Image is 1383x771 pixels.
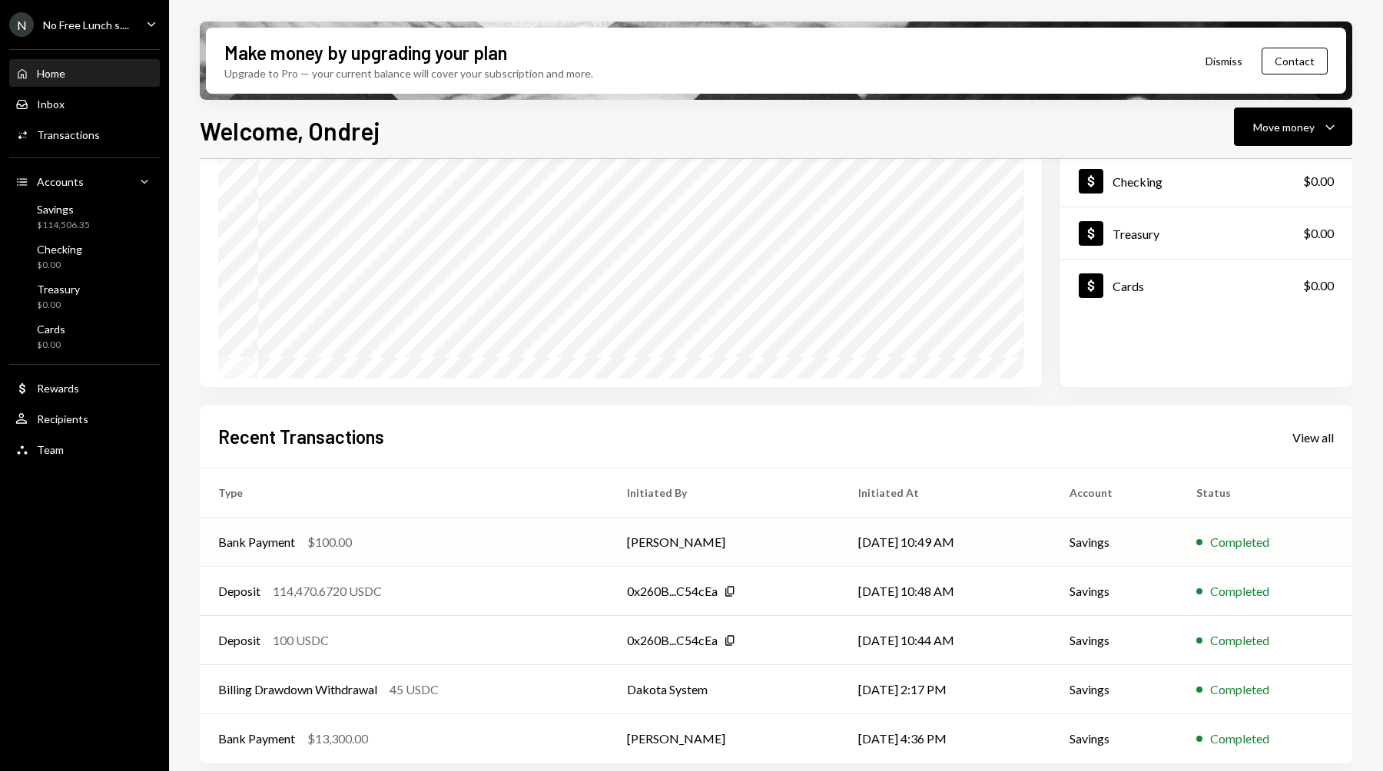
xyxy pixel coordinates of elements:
th: Type [200,468,609,518]
th: Initiated At [840,468,1051,518]
div: $114,506.35 [37,219,90,232]
div: Rewards [37,382,79,395]
button: Dismiss [1186,43,1262,79]
a: Checking$0.00 [1060,155,1352,207]
div: Accounts [37,175,84,188]
div: Move money [1253,119,1315,135]
a: Cards$0.00 [1060,260,1352,311]
div: $13,300.00 [307,730,368,748]
div: $0.00 [37,259,82,272]
div: Completed [1210,582,1269,601]
a: Home [9,59,160,87]
a: Inbox [9,90,160,117]
div: Treasury [1113,227,1159,241]
div: Checking [1113,174,1162,189]
td: [DATE] 10:49 AM [840,518,1051,567]
div: Treasury [37,283,80,296]
div: Completed [1210,730,1269,748]
td: Dakota System [609,665,841,714]
h1: Welcome, Ondrej [200,115,380,146]
div: 45 USDC [390,680,439,699]
div: 114,470.6720 USDC [273,582,382,601]
div: Savings [37,203,90,216]
div: $0.00 [1303,276,1334,295]
div: Transactions [37,128,100,141]
div: Upgrade to Pro — your current balance will cover your subscription and more. [224,65,593,81]
div: Team [37,443,64,456]
div: Bank Payment [218,730,295,748]
a: Cards$0.00 [9,318,160,355]
div: Inbox [37,98,65,111]
a: Treasury$0.00 [9,278,160,315]
div: Checking [37,243,82,256]
td: [DATE] 2:17 PM [840,665,1051,714]
a: Transactions [9,121,160,148]
td: [DATE] 10:48 AM [840,567,1051,616]
button: Contact [1262,48,1328,74]
div: $0.00 [1303,172,1334,190]
div: 100 USDC [273,631,329,650]
div: Make money by upgrading your plan [224,40,507,65]
td: Savings [1051,567,1178,616]
a: Accounts [9,167,160,195]
div: N [9,12,34,37]
div: No Free Lunch s.... [43,18,129,31]
div: 0x260B...C54cEa [627,582,718,601]
th: Status [1178,468,1352,518]
div: $0.00 [37,339,65,352]
td: Savings [1051,665,1178,714]
div: Recipients [37,412,88,425]
div: Completed [1210,631,1269,650]
div: $100.00 [307,533,352,551]
div: Cards [37,323,65,336]
a: Team [9,435,160,463]
td: Savings [1051,616,1178,665]
a: Recipients [9,405,160,432]
div: $0.00 [37,299,80,312]
div: Deposit [218,631,260,650]
a: Rewards [9,374,160,402]
div: Completed [1210,680,1269,699]
div: Completed [1210,533,1269,551]
div: Deposit [218,582,260,601]
div: View all [1292,430,1334,445]
div: $0.00 [1303,224,1334,243]
td: [DATE] 4:36 PM [840,714,1051,763]
th: Account [1051,468,1178,518]
div: 0x260B...C54cEa [627,631,718,650]
div: Billing Drawdown Withdrawal [218,680,377,699]
h2: Recent Transactions [218,424,384,449]
a: View all [1292,429,1334,445]
td: [PERSON_NAME] [609,714,841,763]
a: Savings$114,506.35 [9,198,160,235]
td: Savings [1051,714,1178,763]
td: [PERSON_NAME] [609,518,841,567]
div: Cards [1113,279,1144,293]
td: [DATE] 10:44 AM [840,616,1051,665]
a: Checking$0.00 [9,238,160,275]
button: Move money [1234,108,1352,146]
a: Treasury$0.00 [1060,207,1352,259]
div: Home [37,67,65,80]
td: Savings [1051,518,1178,567]
th: Initiated By [609,468,841,518]
div: Bank Payment [218,533,295,551]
